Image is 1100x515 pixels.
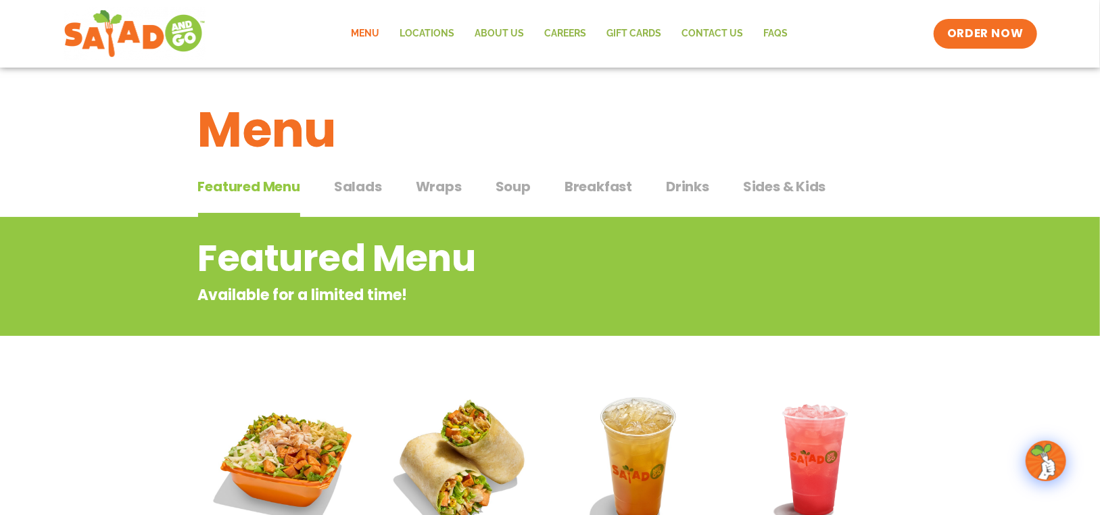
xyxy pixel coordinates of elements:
[743,176,826,197] span: Sides & Kids
[198,284,794,306] p: Available for a limited time!
[666,176,709,197] span: Drinks
[334,176,382,197] span: Salads
[535,18,597,49] a: Careers
[934,19,1036,49] a: ORDER NOW
[465,18,535,49] a: About Us
[64,7,206,61] img: new-SAG-logo-768×292
[341,18,798,49] nav: Menu
[947,26,1023,42] span: ORDER NOW
[496,176,531,197] span: Soup
[198,176,300,197] span: Featured Menu
[565,176,632,197] span: Breakfast
[198,172,903,218] div: Tabbed content
[416,176,462,197] span: Wraps
[597,18,672,49] a: GIFT CARDS
[198,231,794,286] h2: Featured Menu
[390,18,465,49] a: Locations
[198,93,903,166] h1: Menu
[672,18,754,49] a: Contact Us
[754,18,798,49] a: FAQs
[1027,442,1065,480] img: wpChatIcon
[341,18,390,49] a: Menu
